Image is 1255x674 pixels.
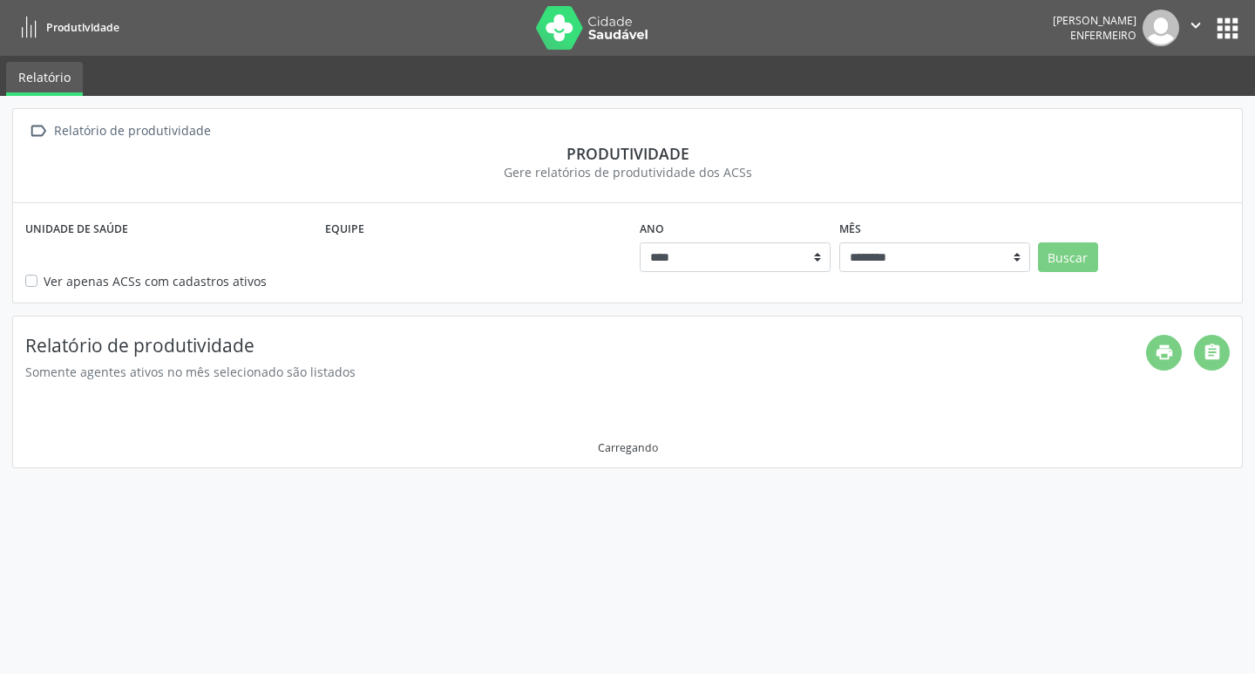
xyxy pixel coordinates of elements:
[6,62,83,96] a: Relatório
[25,119,51,144] i: 
[1038,242,1098,272] button: Buscar
[25,144,1230,163] div: Produtividade
[1186,16,1205,35] i: 
[25,215,128,242] label: Unidade de saúde
[1070,28,1136,43] span: Enfermeiro
[44,272,267,290] label: Ver apenas ACSs com cadastros ativos
[25,335,1146,357] h4: Relatório de produtividade
[25,119,214,144] a:  Relatório de produtividade
[1212,13,1243,44] button: apps
[598,440,658,455] div: Carregando
[1053,13,1136,28] div: [PERSON_NAME]
[12,13,119,42] a: Produtividade
[51,119,214,144] div: Relatório de produtividade
[25,363,1146,381] div: Somente agentes ativos no mês selecionado são listados
[325,215,364,242] label: Equipe
[25,163,1230,181] div: Gere relatórios de produtividade dos ACSs
[1143,10,1179,46] img: img
[640,215,664,242] label: Ano
[46,20,119,35] span: Produtividade
[1179,10,1212,46] button: 
[839,215,861,242] label: Mês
